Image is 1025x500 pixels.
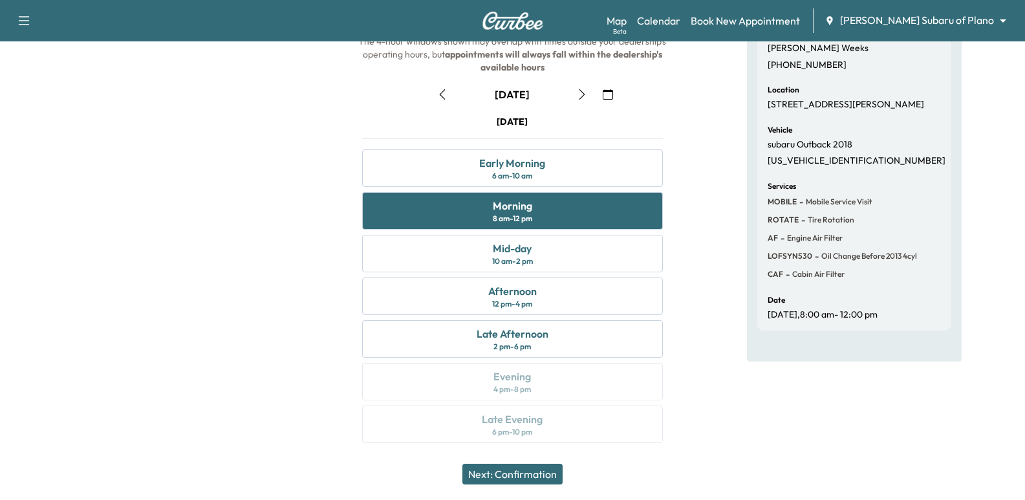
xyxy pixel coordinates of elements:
[768,197,797,207] span: MOBILE
[768,215,799,225] span: ROTATE
[768,126,792,134] h6: Vehicle
[493,213,532,224] div: 8 am - 12 pm
[768,309,878,321] p: [DATE] , 8:00 am - 12:00 pm
[497,115,528,128] div: [DATE]
[799,213,805,226] span: -
[768,155,945,167] p: [US_VEHICLE_IDENTIFICATION_NUMBER]
[445,49,664,73] b: appointments will always fall within the dealership's available hours
[613,27,627,36] div: Beta
[493,241,532,256] div: Mid-day
[768,251,812,261] span: LOFSYN530
[482,12,544,30] img: Curbee Logo
[768,86,799,94] h6: Location
[768,182,796,190] h6: Services
[492,299,532,309] div: 12 pm - 4 pm
[768,233,778,243] span: AF
[768,139,852,151] p: subaru Outback 2018
[783,268,790,281] span: -
[768,269,783,279] span: CAF
[768,60,847,71] p: [PHONE_NUMBER]
[797,195,803,208] span: -
[768,296,785,304] h6: Date
[803,197,872,207] span: Mobile Service Visit
[488,283,537,299] div: Afternoon
[790,269,845,279] span: Cabin Air Filter
[493,342,531,352] div: 2 pm - 6 pm
[784,233,843,243] span: Engine Air Filter
[637,13,680,28] a: Calendar
[492,256,533,266] div: 10 am - 2 pm
[492,171,532,181] div: 6 am - 10 am
[840,13,994,28] span: [PERSON_NAME] Subaru of Plano
[477,326,548,342] div: Late Afternoon
[493,198,532,213] div: Morning
[768,43,869,54] p: [PERSON_NAME] Weeks
[812,250,819,263] span: -
[819,251,917,261] span: Oil Change before 2013 4cyl
[479,155,545,171] div: Early Morning
[778,232,784,245] span: -
[805,215,854,225] span: Tire Rotation
[768,99,924,111] p: [STREET_ADDRESS][PERSON_NAME]
[691,13,800,28] a: Book New Appointment
[495,87,530,102] div: [DATE]
[462,464,563,484] button: Next: Confirmation
[607,13,627,28] a: MapBeta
